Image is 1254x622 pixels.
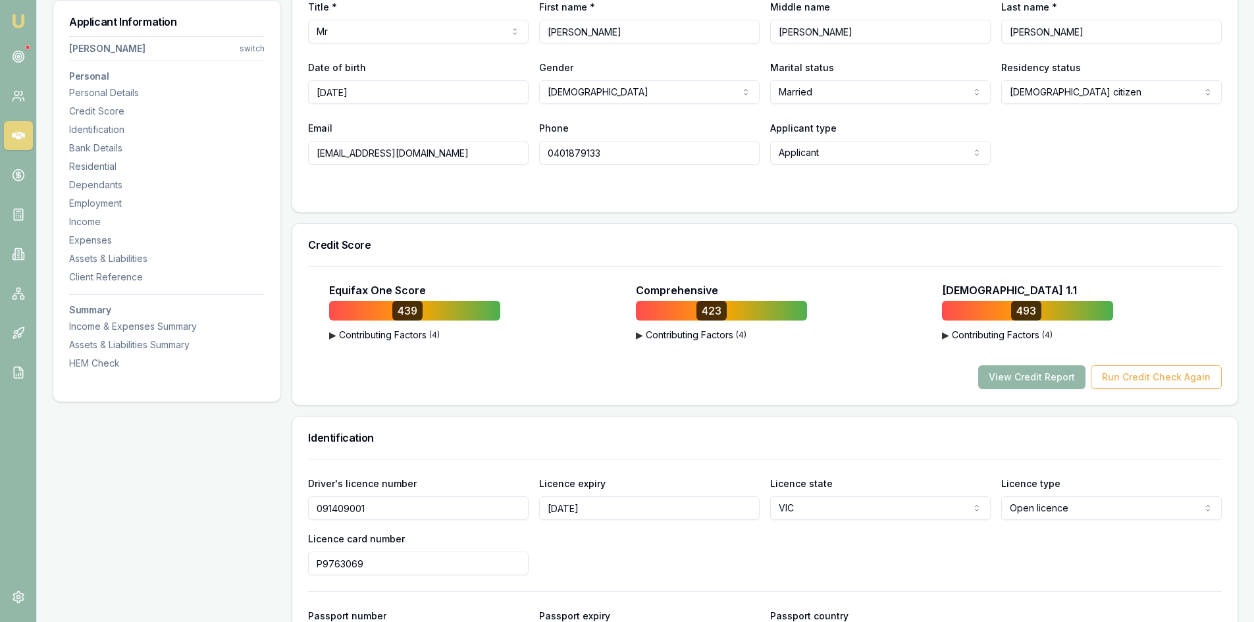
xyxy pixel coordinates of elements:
div: Assets & Liabilities Summary [69,338,265,351]
label: Applicant type [770,122,837,134]
label: Middle name [770,1,830,13]
label: Passport expiry [539,610,610,621]
h3: Summary [69,305,265,315]
div: Employment [69,197,265,210]
div: 439 [392,301,423,321]
span: ▶ [636,328,643,342]
p: [DEMOGRAPHIC_DATA] 1.1 [942,282,1077,298]
span: ▶ [942,328,949,342]
div: Expenses [69,234,265,247]
label: Gender [539,62,573,73]
div: Client Reference [69,271,265,284]
div: Residential [69,160,265,173]
label: Licence card number [308,533,405,544]
h3: Identification [308,432,1222,443]
img: emu-icon-u.png [11,13,26,29]
label: Driver's licence number [308,478,417,489]
span: ( 4 ) [736,330,746,340]
h3: Credit Score [308,240,1222,250]
button: Run Credit Check Again [1091,365,1222,389]
span: ( 4 ) [1042,330,1053,340]
input: Enter driver's licence number [308,496,529,520]
label: Licence expiry [539,478,606,489]
input: DD/MM/YYYY [308,80,529,104]
label: Marital status [770,62,834,73]
label: Date of birth [308,62,366,73]
input: Enter driver's licence card number [308,552,529,575]
label: Licence state [770,478,833,489]
p: Equifax One Score [329,282,426,298]
button: View Credit Report [978,365,1085,389]
label: Phone [539,122,569,134]
label: Last name * [1001,1,1057,13]
div: Income & Expenses Summary [69,320,265,333]
label: Residency status [1001,62,1081,73]
div: Identification [69,123,265,136]
div: Bank Details [69,142,265,155]
div: HEM Check [69,357,265,370]
div: Income [69,215,265,228]
label: Passport number [308,610,386,621]
input: 0431 234 567 [539,141,760,165]
label: Licence type [1001,478,1060,489]
label: First name * [539,1,595,13]
button: ▶Contributing Factors(4) [329,328,500,342]
div: [PERSON_NAME] [69,42,145,55]
h3: Personal [69,72,265,81]
div: Dependants [69,178,265,192]
button: ▶Contributing Factors(4) [636,328,807,342]
h3: Applicant Information [69,16,265,27]
span: ▶ [329,328,336,342]
button: ▶Contributing Factors(4) [942,328,1113,342]
label: Title * [308,1,337,13]
div: switch [240,43,265,54]
div: 493 [1011,301,1041,321]
div: Assets & Liabilities [69,252,265,265]
span: ( 4 ) [429,330,440,340]
div: 423 [696,301,727,321]
div: Credit Score [69,105,265,118]
label: Passport country [770,610,849,621]
div: Personal Details [69,86,265,99]
p: Comprehensive [636,282,718,298]
label: Email [308,122,332,134]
